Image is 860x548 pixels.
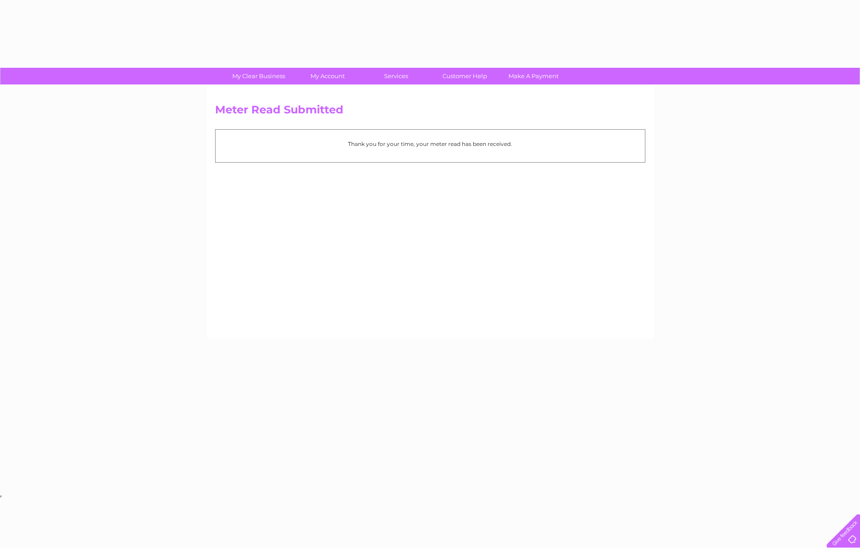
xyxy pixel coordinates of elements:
[290,68,365,84] a: My Account
[359,68,433,84] a: Services
[428,68,502,84] a: Customer Help
[215,103,645,121] h2: Meter Read Submitted
[496,68,571,84] a: Make A Payment
[221,68,296,84] a: My Clear Business
[220,140,640,148] p: Thank you for your time, your meter read has been received.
